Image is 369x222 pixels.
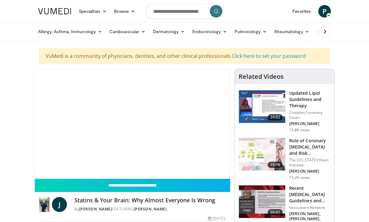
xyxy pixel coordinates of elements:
span: 19:16 [268,162,283,168]
a: Favorites [289,5,315,18]
h3: Updated Lipid Guidelines and Therapy [289,90,331,109]
a: [PERSON_NAME] [134,206,167,212]
a: Pulmonology [231,25,270,38]
a: Cardiovascular [106,25,149,38]
a: Browse [110,5,139,18]
p: 15.2K views [289,175,310,180]
p: The [US_STATE] Heart Institute [289,158,331,168]
h4: Related Videos [239,73,284,80]
h3: Recent [MEDICAL_DATA] Guidelines and Integration into Clinical Practice [289,185,331,204]
img: 87825f19-cf4c-4b91-bba1-ce218758c6bb.150x105_q85_crop-smart_upscale.jpg [239,185,285,218]
div: VuMedi is a community of physicians, dentists, and other clinical professionals. [39,48,330,64]
h3: Role of Coronary [MEDICAL_DATA] and Risk Stratification [289,138,331,156]
div: By FEATURING [74,206,225,212]
img: Dr. Jordan Rennicke [39,197,49,212]
p: 15.8K views [289,128,310,133]
a: 24:02 Updated Lipid Guidelines and Therapy Complex Coronary Cases [PERSON_NAME] 15.8K views [239,90,331,133]
a: Click here to set your password [232,53,306,59]
div: [DATE] [208,216,225,221]
p: Complex Coronary Cases [289,110,331,120]
img: 1efa8c99-7b8a-4ab5-a569-1c219ae7bd2c.150x105_q85_crop-smart_upscale.jpg [239,138,285,170]
img: 77f671eb-9394-4acc-bc78-a9f077f94e00.150x105_q85_crop-smart_upscale.jpg [239,90,285,123]
a: Dermatology [149,25,189,38]
h4: Statins & Your Brain: Why Almost Everyone Is Wrong [74,197,225,204]
video-js: Video Player [35,69,230,179]
span: 59:01 [268,209,283,215]
a: P [318,5,331,18]
p: [PERSON_NAME] [289,169,331,174]
img: VuMedi Logo [38,8,71,14]
p: Vasculearn Network [289,205,331,210]
p: [PERSON_NAME] [289,121,331,126]
a: Endocrinology [189,25,231,38]
input: Search topics, interventions [145,4,224,19]
a: [PERSON_NAME] [79,206,112,212]
a: 19:16 Role of Coronary [MEDICAL_DATA] and Risk Stratification The [US_STATE] Heart Institute [PER... [239,138,331,180]
a: Rheumatology [270,25,313,38]
a: J [52,197,67,212]
span: 24:02 [268,114,283,120]
a: Allergy, Asthma, Immunology [34,25,106,38]
a: Specialties [75,5,110,18]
